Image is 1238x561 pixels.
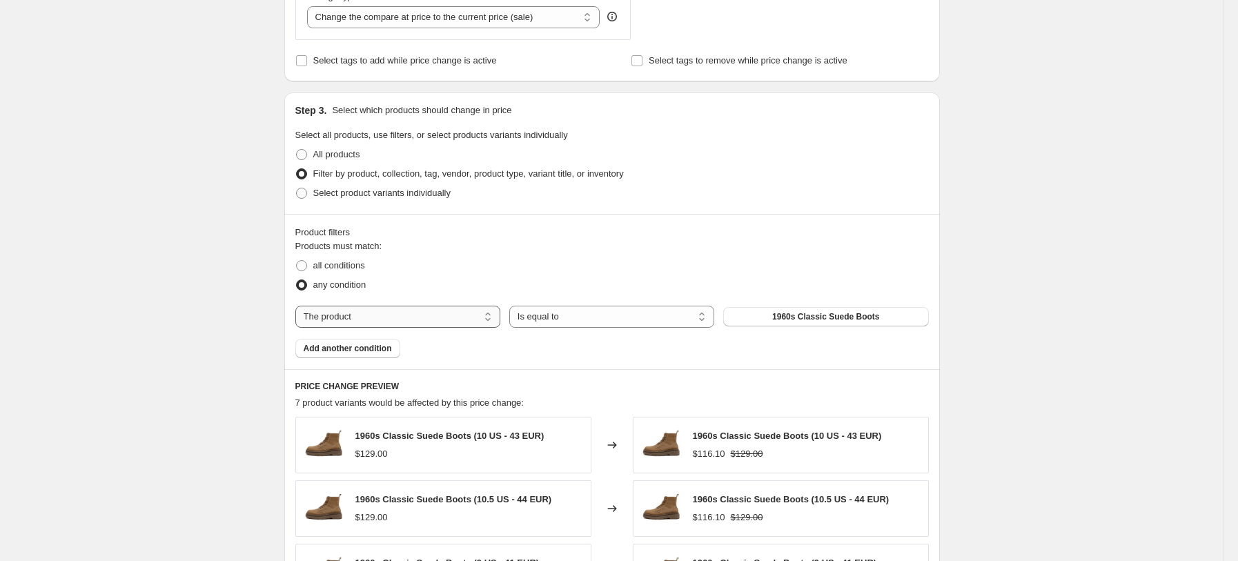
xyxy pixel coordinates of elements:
[303,488,344,529] img: S854a3175368d4f60a4ece6523001730fe_80x.webp
[313,168,624,179] span: Filter by product, collection, tag, vendor, product type, variant title, or inventory
[355,511,388,524] div: $129.00
[313,260,365,270] span: all conditions
[303,424,344,466] img: S854a3175368d4f60a4ece6523001730fe_80x.webp
[295,104,327,117] h2: Step 3.
[313,55,497,66] span: Select tags to add while price change is active
[313,149,360,159] span: All products
[693,494,890,504] span: 1960s Classic Suede Boots (10.5 US - 44 EUR)
[332,104,511,117] p: Select which products should change in price
[295,241,382,251] span: Products must match:
[693,511,725,524] div: $116.10
[355,447,388,461] div: $129.00
[313,188,451,198] span: Select product variants individually
[693,431,882,441] span: 1960s Classic Suede Boots (10 US - 43 EUR)
[649,55,847,66] span: Select tags to remove while price change is active
[295,397,524,408] span: 7 product variants would be affected by this price change:
[723,307,928,326] button: 1960s Classic Suede Boots
[693,447,725,461] div: $116.10
[295,130,568,140] span: Select all products, use filters, or select products variants individually
[295,339,400,358] button: Add another condition
[295,381,929,392] h6: PRICE CHANGE PREVIEW
[731,447,763,461] strike: $129.00
[355,494,552,504] span: 1960s Classic Suede Boots (10.5 US - 44 EUR)
[640,424,682,466] img: S854a3175368d4f60a4ece6523001730fe_80x.webp
[355,431,544,441] span: 1960s Classic Suede Boots (10 US - 43 EUR)
[295,226,929,239] div: Product filters
[304,343,392,354] span: Add another condition
[731,511,763,524] strike: $129.00
[313,279,366,290] span: any condition
[605,10,619,23] div: help
[772,311,879,322] span: 1960s Classic Suede Boots
[640,488,682,529] img: S854a3175368d4f60a4ece6523001730fe_80x.webp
